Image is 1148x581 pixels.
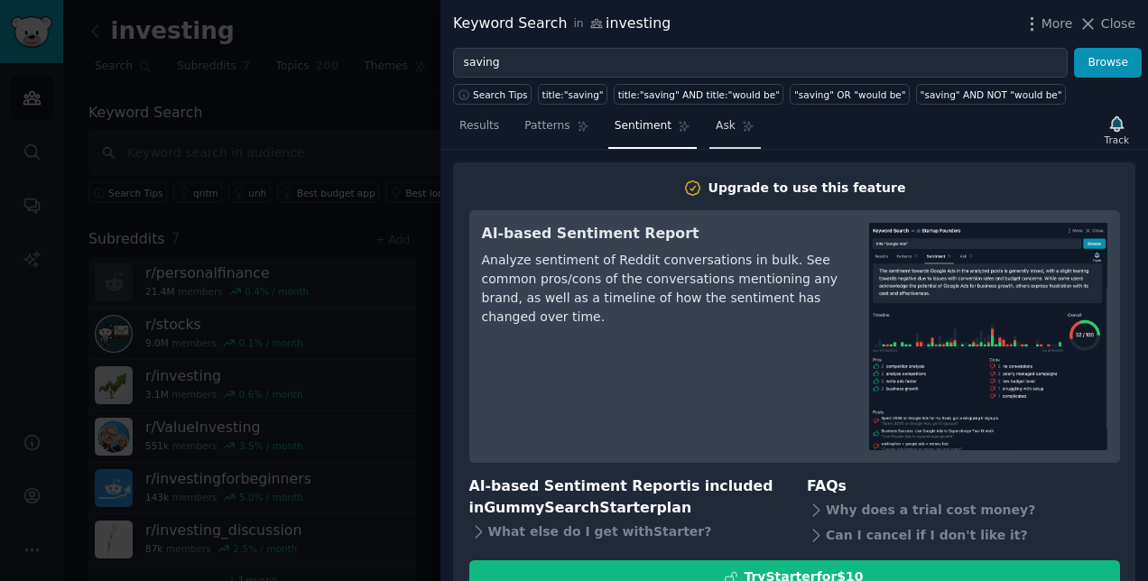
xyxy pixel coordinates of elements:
button: Search Tips [453,84,532,105]
span: GummySearch Starter [484,499,656,516]
span: Search Tips [473,88,528,101]
div: Keyword Search investing [453,13,671,35]
a: Patterns [518,112,595,149]
div: Why does a trial cost money? [807,497,1120,522]
div: "saving" AND NOT "would be" [921,88,1062,101]
span: Close [1101,14,1135,33]
span: Patterns [524,118,569,134]
div: Analyze sentiment of Reddit conversations in bulk. See common pros/cons of the conversations ment... [482,251,844,327]
span: Ask [716,118,736,134]
a: title:"saving" AND title:"would be" [614,84,783,105]
span: More [1042,14,1073,33]
button: Close [1079,14,1135,33]
button: Browse [1074,48,1142,78]
button: Track [1098,111,1135,149]
input: Try a keyword related to your business [453,48,1068,78]
a: "saving" OR "would be" [790,84,910,105]
div: "saving" OR "would be" [794,88,906,101]
a: Results [453,112,505,149]
div: What else do I get with Starter ? [469,520,782,545]
h3: AI-based Sentiment Report [482,223,844,245]
div: title:"saving" [542,88,604,101]
div: Can I cancel if I don't like it? [807,522,1120,548]
a: Sentiment [608,112,697,149]
h3: AI-based Sentiment Report is included in plan [469,475,782,520]
button: More [1023,14,1073,33]
a: title:"saving" [538,84,607,105]
span: Sentiment [615,118,671,134]
a: Ask [709,112,761,149]
h3: FAQs [807,475,1120,498]
div: title:"saving" AND title:"would be" [618,88,780,101]
img: AI-based Sentiment Report [869,223,1107,450]
span: in [573,16,583,32]
a: "saving" AND NOT "would be" [916,84,1066,105]
div: Track [1105,134,1129,146]
div: Upgrade to use this feature [708,179,906,198]
span: Results [459,118,499,134]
